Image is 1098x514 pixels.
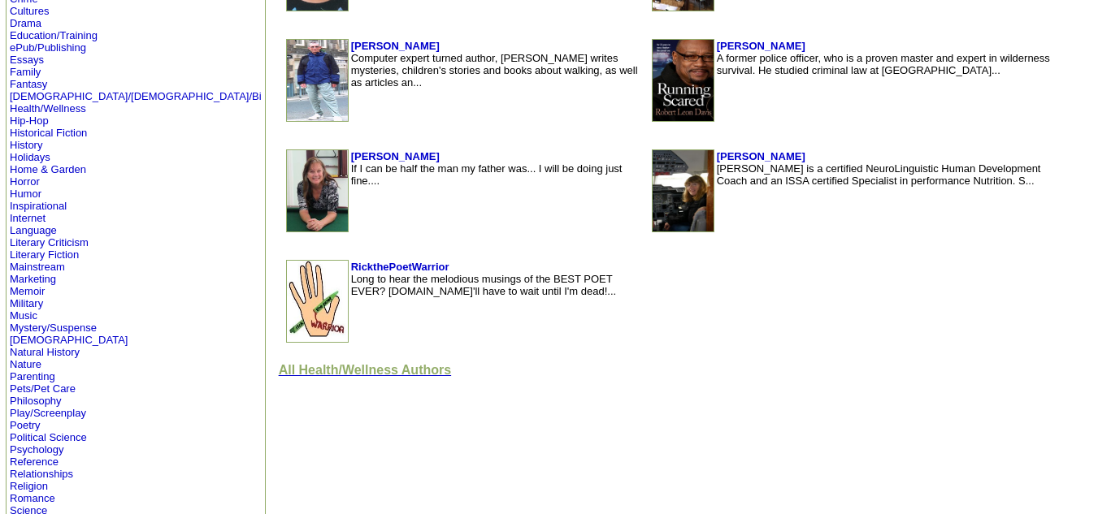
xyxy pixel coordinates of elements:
a: Mainstream [10,261,65,273]
img: 27589.jpg [653,150,714,231]
a: Music [10,309,37,322]
a: All Health/Wellness Authors [279,361,451,378]
a: Literary Fiction [10,248,79,261]
a: Romance [10,492,55,504]
a: Reference [10,456,59,468]
a: Play/Screenplay [10,407,86,419]
a: History [10,139,42,151]
a: Health/Wellness [10,102,86,114]
a: ePub/Publishing [10,41,86,54]
a: [PERSON_NAME] [717,40,805,52]
a: Essays [10,54,44,66]
a: Historical Fiction [10,127,87,139]
a: [PERSON_NAME] [351,150,440,162]
font: If I can be half the man my father was... I will be doing just fine.... [351,162,623,187]
a: Poetry [10,419,41,431]
a: Holidays [10,151,50,163]
a: Internet [10,212,46,224]
a: Humor [10,188,41,200]
a: [DEMOGRAPHIC_DATA] [10,334,128,346]
a: Nature [10,358,41,370]
a: Fantasy [10,78,47,90]
a: Philosophy [10,395,62,407]
a: RickthePoetWarrior [351,261,449,273]
a: Family [10,66,41,78]
a: Political Science [10,431,87,443]
a: Language [10,224,57,236]
a: Inspirational [10,200,67,212]
font: [PERSON_NAME] is a certified NeuroLinguistic Human Development Coach and an ISSA certified Specia... [717,162,1041,187]
a: Religion [10,480,48,492]
a: Relationships [10,468,73,480]
a: Military [10,297,43,309]
a: Literary Criticism [10,236,89,248]
font: Long to hear the melodious musings of the BEST POET EVER? [DOMAIN_NAME]'ll have to wait until I'm... [351,273,616,297]
img: 100375.jpg [287,261,348,342]
a: [PERSON_NAME] [351,40,440,52]
a: Drama [10,17,41,29]
img: 40506.jpg [287,40,348,121]
a: Psychology [10,443,63,456]
font: A former police officer, who is a proven master and expert in wilderness survival. He studied cri... [717,52,1050,76]
a: Pets/Pet Care [10,382,76,395]
img: 51651.jpg [653,40,714,121]
a: Marketing [10,273,56,285]
a: Mystery/Suspense [10,322,97,334]
a: [PERSON_NAME] [717,150,805,162]
a: Natural History [10,346,80,358]
a: [DEMOGRAPHIC_DATA]/[DEMOGRAPHIC_DATA]/Bi [10,90,262,102]
a: Home & Garden [10,163,86,175]
a: Horror [10,175,40,188]
a: Education/Training [10,29,98,41]
font: All Health/Wellness Authors [279,363,451,377]
a: Cultures [10,5,49,17]
font: Computer expert turned author, [PERSON_NAME] writes mysteries, children's stories and books about... [351,52,638,89]
a: Parenting [10,370,55,382]
img: 25591.jpg [287,150,348,231]
a: Memoir [10,285,45,297]
a: Hip-Hop [10,114,49,127]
